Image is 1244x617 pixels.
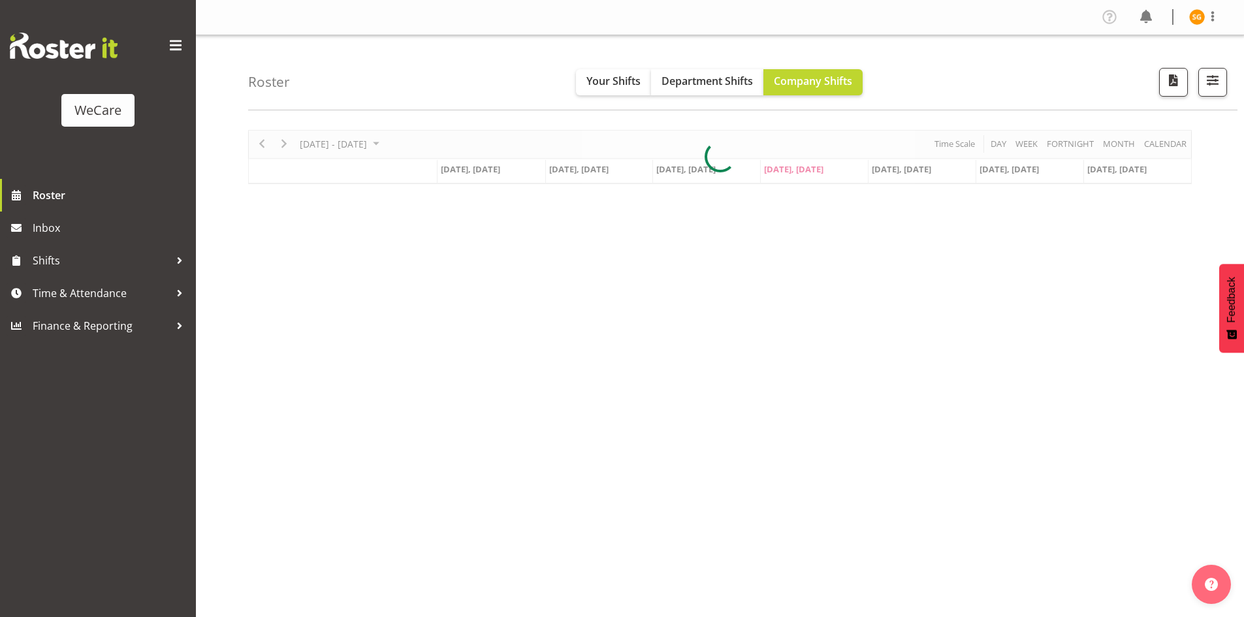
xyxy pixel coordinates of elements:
[662,74,753,88] span: Department Shifts
[10,33,118,59] img: Rosterit website logo
[1198,68,1227,97] button: Filter Shifts
[33,251,170,270] span: Shifts
[1189,9,1205,25] img: sanjita-gurung11279.jpg
[248,74,290,89] h4: Roster
[33,185,189,205] span: Roster
[576,69,651,95] button: Your Shifts
[1205,578,1218,591] img: help-xxl-2.png
[33,283,170,303] span: Time & Attendance
[763,69,863,95] button: Company Shifts
[651,69,763,95] button: Department Shifts
[774,74,852,88] span: Company Shifts
[74,101,121,120] div: WeCare
[586,74,641,88] span: Your Shifts
[1226,277,1237,323] span: Feedback
[33,218,189,238] span: Inbox
[1159,68,1188,97] button: Download a PDF of the roster according to the set date range.
[33,316,170,336] span: Finance & Reporting
[1219,264,1244,353] button: Feedback - Show survey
